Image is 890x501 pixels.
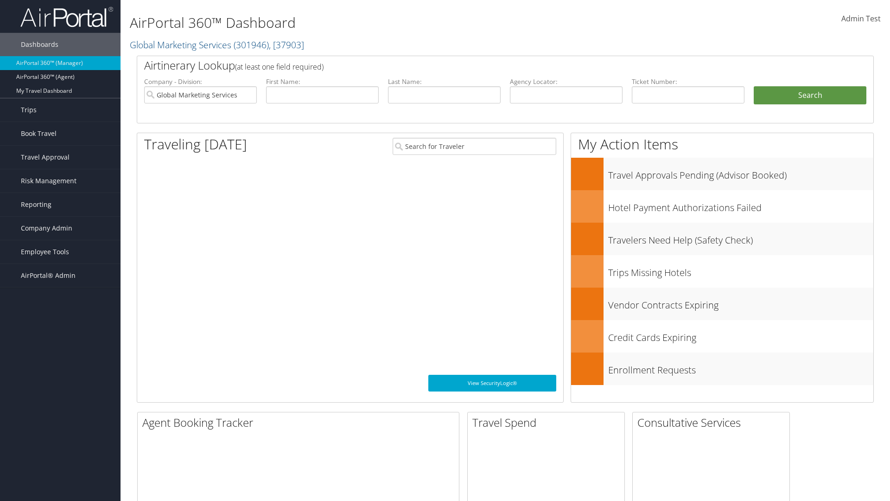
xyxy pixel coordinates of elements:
a: Trips Missing Hotels [571,255,873,288]
a: Hotel Payment Authorizations Failed [571,190,873,223]
a: Enrollment Requests [571,353,873,385]
span: Employee Tools [21,240,69,263]
h2: Travel Spend [472,415,624,430]
h2: Agent Booking Tracker [142,415,459,430]
h3: Vendor Contracts Expiring [608,294,873,312]
a: Vendor Contracts Expiring [571,288,873,320]
button: Search [754,86,866,105]
label: Agency Locator: [510,77,623,86]
span: Dashboards [21,33,58,56]
h1: My Action Items [571,135,873,154]
span: Travel Approval [21,146,70,169]
h1: AirPortal 360™ Dashboard [130,13,630,32]
a: Credit Cards Expiring [571,320,873,353]
img: airportal-logo.png [20,6,113,28]
h2: Consultative Services [637,415,789,430]
span: (at least one field required) [235,62,324,72]
h3: Trips Missing Hotels [608,262,873,279]
label: Company - Division: [144,77,257,86]
label: Last Name: [388,77,501,86]
h3: Hotel Payment Authorizations Failed [608,197,873,214]
span: , [ 37903 ] [269,39,304,51]
span: Book Travel [21,122,57,145]
a: Admin Test [841,5,881,33]
span: Reporting [21,193,51,216]
h3: Travelers Need Help (Safety Check) [608,229,873,247]
span: ( 301946 ) [234,39,269,51]
span: Trips [21,98,37,122]
span: Company Admin [21,217,72,240]
span: Admin Test [841,13,881,24]
a: Global Marketing Services [130,39,304,51]
input: Search for Traveler [393,138,556,155]
a: View SecurityLogic® [428,375,556,392]
h1: Traveling [DATE] [144,135,247,154]
a: Travelers Need Help (Safety Check) [571,223,873,255]
span: AirPortal® Admin [21,264,76,287]
label: Ticket Number: [632,77,744,86]
h3: Travel Approvals Pending (Advisor Booked) [608,164,873,182]
h3: Enrollment Requests [608,359,873,377]
h2: Airtinerary Lookup [144,58,805,73]
label: First Name: [266,77,379,86]
h3: Credit Cards Expiring [608,327,873,344]
span: Risk Management [21,169,76,193]
a: Travel Approvals Pending (Advisor Booked) [571,158,873,190]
